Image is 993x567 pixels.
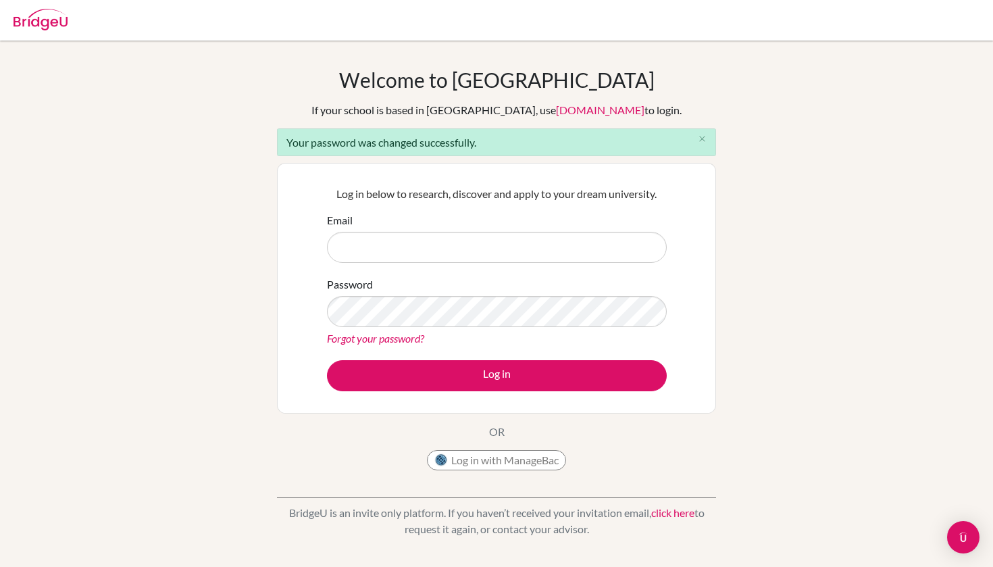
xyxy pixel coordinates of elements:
label: Password [327,276,373,293]
p: Log in below to research, discover and apply to your dream university. [327,186,667,202]
p: BridgeU is an invite only platform. If you haven’t received your invitation email, to request it ... [277,505,716,537]
p: OR [489,424,505,440]
div: If your school is based in [GEOGRAPHIC_DATA], use to login. [311,102,682,118]
a: click here [651,506,694,519]
div: Open Intercom Messenger [947,521,979,553]
button: Log in [327,360,667,391]
i: close [697,134,707,144]
img: Bridge-U [14,9,68,30]
button: Log in with ManageBac [427,450,566,470]
h1: Welcome to [GEOGRAPHIC_DATA] [339,68,655,92]
button: Close [688,129,715,149]
a: Forgot your password? [327,332,424,345]
a: [DOMAIN_NAME] [556,103,644,116]
div: Your password was changed successfully. [277,128,716,156]
label: Email [327,212,353,228]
